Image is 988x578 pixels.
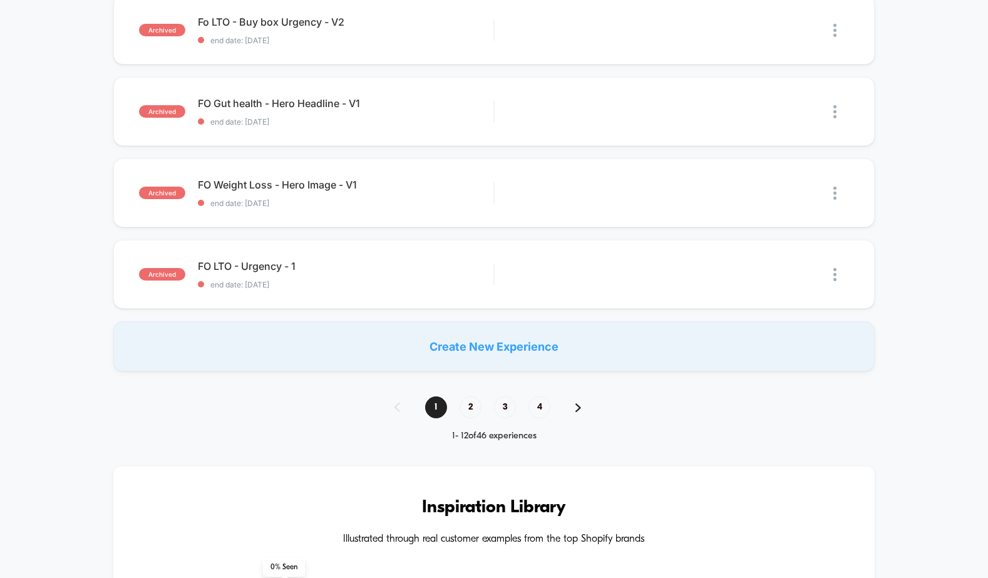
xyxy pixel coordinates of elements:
[139,24,185,36] span: archived
[425,396,447,418] span: 1
[198,260,493,272] span: FO LTO - Urgency - 1
[198,97,493,110] span: FO Gut health - Hero Headline - V1
[575,403,581,412] img: pagination forward
[198,178,493,191] span: FO Weight Loss - Hero Image - V1
[494,396,516,418] span: 3
[198,199,493,208] span: end date: [DATE]
[382,431,606,441] div: 1 - 12 of 46 experiences
[113,321,874,371] div: Create New Experience
[139,105,185,118] span: archived
[198,280,493,289] span: end date: [DATE]
[139,268,185,281] span: archived
[151,498,836,518] h3: Inspiration Library
[528,396,550,418] span: 4
[263,558,305,577] span: 0 % Seen
[833,24,836,37] img: close
[198,117,493,126] span: end date: [DATE]
[151,534,836,545] h4: Illustrated through real customer examples from the top Shopify brands
[139,187,185,199] span: archived
[833,187,836,200] img: close
[833,268,836,281] img: close
[198,36,493,45] span: end date: [DATE]
[460,396,481,418] span: 2
[833,105,836,118] img: close
[198,16,493,28] span: Fo LTO - Buy box Urgency - V2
